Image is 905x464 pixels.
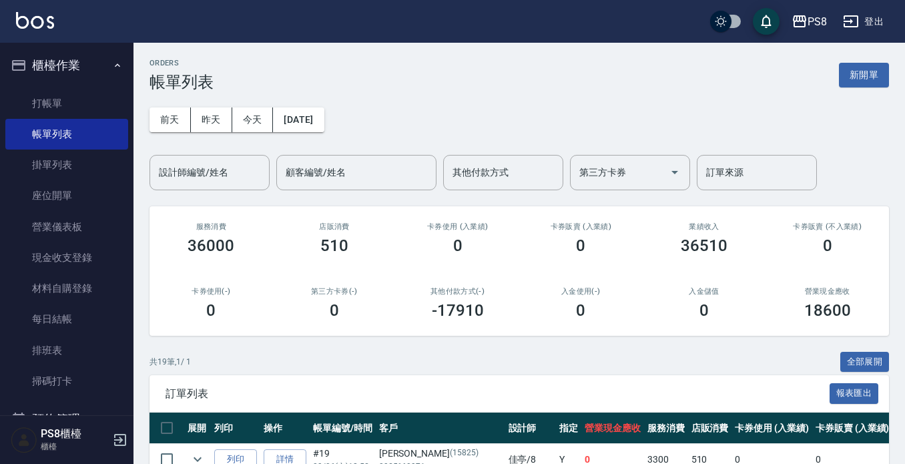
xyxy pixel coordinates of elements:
[644,413,688,444] th: 服務消費
[664,162,685,183] button: Open
[320,236,348,255] h3: 510
[505,413,557,444] th: 設計師
[535,222,627,231] h2: 卡券販賣 (入業績)
[149,73,214,91] h3: 帳單列表
[753,8,780,35] button: save
[830,387,879,399] a: 報表匯出
[699,301,709,320] h3: 0
[804,301,851,320] h3: 18600
[188,236,234,255] h3: 36000
[5,180,128,211] a: 座位開單
[839,63,889,87] button: 新開單
[782,222,873,231] h2: 卡券販賣 (不入業績)
[838,9,889,34] button: 登出
[808,13,827,30] div: PS8
[5,273,128,304] a: 材料自購登錄
[289,222,380,231] h2: 店販消費
[812,413,893,444] th: 卡券販賣 (入業績)
[681,236,727,255] h3: 36510
[232,107,274,132] button: 今天
[5,48,128,83] button: 櫃檯作業
[782,287,873,296] h2: 營業現金應收
[840,352,890,373] button: 全部展開
[659,222,750,231] h2: 業績收入
[166,222,257,231] h3: 服務消費
[453,236,463,255] h3: 0
[688,413,732,444] th: 店販消費
[273,107,324,132] button: [DATE]
[450,447,479,461] p: (15825)
[206,301,216,320] h3: 0
[535,287,627,296] h2: 入金使用(-)
[11,427,37,453] img: Person
[576,301,585,320] h3: 0
[5,304,128,334] a: 每日結帳
[379,447,502,461] div: [PERSON_NAME]
[191,107,232,132] button: 昨天
[41,441,109,453] p: 櫃檯
[731,413,812,444] th: 卡券使用 (入業績)
[211,413,260,444] th: 列印
[41,427,109,441] h5: PS8櫃檯
[376,413,505,444] th: 客戶
[16,12,54,29] img: Logo
[412,287,503,296] h2: 其他付款方式(-)
[432,301,484,320] h3: -17910
[310,413,376,444] th: 帳單編號/時間
[659,287,750,296] h2: 入金儲值
[5,119,128,150] a: 帳單列表
[289,287,380,296] h2: 第三方卡券(-)
[166,287,257,296] h2: 卡券使用(-)
[786,8,832,35] button: PS8
[581,413,644,444] th: 營業現金應收
[5,402,128,437] button: 預約管理
[412,222,503,231] h2: 卡券使用 (入業績)
[5,150,128,180] a: 掛單列表
[576,236,585,255] h3: 0
[330,301,339,320] h3: 0
[5,212,128,242] a: 營業儀表板
[149,107,191,132] button: 前天
[839,68,889,81] a: 新開單
[149,356,191,368] p: 共 19 筆, 1 / 1
[166,387,830,401] span: 訂單列表
[5,366,128,397] a: 掃碼打卡
[830,383,879,404] button: 報表匯出
[5,242,128,273] a: 現金收支登錄
[556,413,581,444] th: 指定
[5,335,128,366] a: 排班表
[260,413,310,444] th: 操作
[5,88,128,119] a: 打帳單
[149,59,214,67] h2: ORDERS
[823,236,832,255] h3: 0
[184,413,211,444] th: 展開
